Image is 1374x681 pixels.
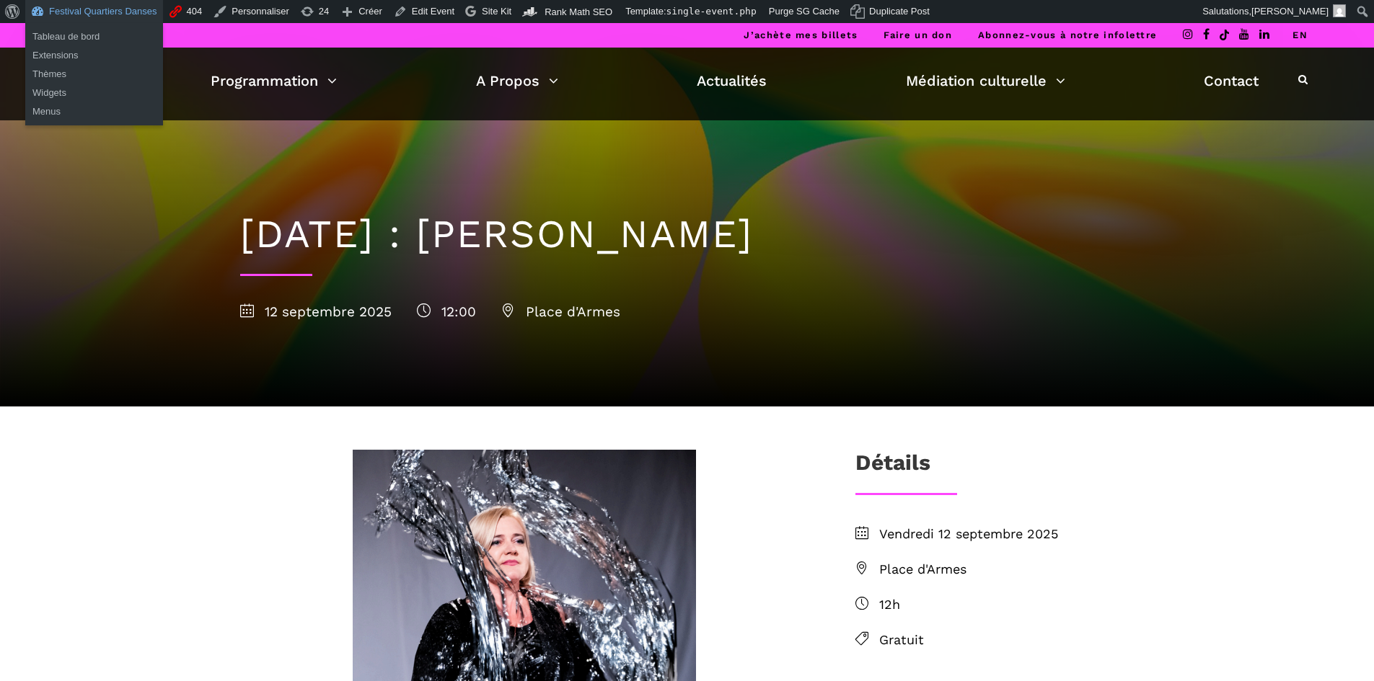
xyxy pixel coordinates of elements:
[211,68,337,93] a: Programmation
[25,27,163,46] a: Tableau de bord
[476,68,558,93] a: A Propos
[25,84,163,102] a: Widgets
[25,46,163,65] a: Extensions
[240,211,1135,258] h1: [DATE] : [PERSON_NAME]
[417,303,476,320] span: 12:00
[240,303,392,320] span: 12 septembre 2025
[906,68,1065,93] a: Médiation culturelle
[25,65,163,84] a: Thèmes
[25,61,163,125] ul: Festival Quartiers Danses
[697,68,767,93] a: Actualités
[501,303,620,320] span: Place d'Armes
[879,559,1135,580] span: Place d'Armes
[1251,6,1329,17] span: [PERSON_NAME]
[879,630,1135,651] span: Gratuit
[545,6,612,17] span: Rank Math SEO
[884,30,952,40] a: Faire un don
[25,102,163,121] a: Menus
[879,524,1135,545] span: Vendredi 12 septembre 2025
[978,30,1157,40] a: Abonnez-vous à notre infolettre
[25,23,163,69] ul: Festival Quartiers Danses
[1292,30,1308,40] a: EN
[666,6,757,17] span: single-event.php
[879,595,1135,615] span: 12h
[482,6,511,17] span: Site Kit
[855,450,930,486] h3: Détails
[744,30,858,40] a: J’achète mes billets
[1204,68,1259,93] a: Contact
